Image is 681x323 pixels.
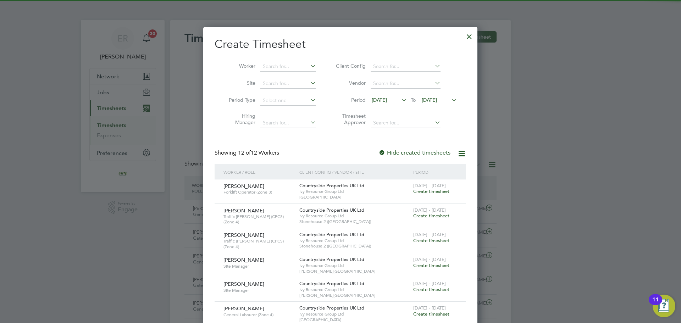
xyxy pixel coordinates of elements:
[260,62,316,72] input: Search for...
[409,95,418,105] span: To
[413,286,449,293] span: Create timesheet
[378,149,450,156] label: Hide created timesheets
[299,263,410,268] span: Ivy Resource Group Ltd
[260,96,316,106] input: Select one
[413,207,446,213] span: [DATE] - [DATE]
[652,300,659,309] div: 11
[223,97,255,103] label: Period Type
[299,293,410,298] span: [PERSON_NAME][GEOGRAPHIC_DATA]
[223,189,294,195] span: Forklift Operator (Zone 3)
[223,312,294,318] span: General Labourer (Zone 4)
[299,256,364,262] span: Countryside Properties UK Ltd
[413,183,446,189] span: [DATE] - [DATE]
[299,280,364,286] span: Countryside Properties UK Ltd
[299,183,364,189] span: Countryside Properties UK Ltd
[413,232,446,238] span: [DATE] - [DATE]
[413,262,449,268] span: Create timesheet
[413,256,446,262] span: [DATE] - [DATE]
[223,288,294,293] span: Site Manager
[299,207,364,213] span: Countryside Properties UK Ltd
[260,118,316,128] input: Search for...
[223,281,264,287] span: [PERSON_NAME]
[334,113,366,126] label: Timesheet Approver
[299,268,410,274] span: [PERSON_NAME][GEOGRAPHIC_DATA]
[371,62,441,72] input: Search for...
[371,118,441,128] input: Search for...
[299,305,364,311] span: Countryside Properties UK Ltd
[299,311,410,317] span: Ivy Resource Group Ltd
[299,287,410,293] span: Ivy Resource Group Ltd
[223,113,255,126] label: Hiring Manager
[223,238,294,249] span: Traffic [PERSON_NAME] (CPCS) (Zone 4)
[298,164,411,180] div: Client Config / Vendor / Site
[334,97,366,103] label: Period
[299,317,410,323] span: [GEOGRAPHIC_DATA]
[334,80,366,86] label: Vendor
[260,79,316,89] input: Search for...
[223,183,264,189] span: [PERSON_NAME]
[371,79,441,89] input: Search for...
[223,80,255,86] label: Site
[653,295,675,317] button: Open Resource Center, 11 new notifications
[299,232,364,238] span: Countryside Properties UK Ltd
[299,189,410,194] span: Ivy Resource Group Ltd
[413,311,449,317] span: Create timesheet
[372,97,387,103] span: [DATE]
[223,207,264,214] span: [PERSON_NAME]
[299,243,410,249] span: Stonehouse 2 ([GEOGRAPHIC_DATA])
[238,149,251,156] span: 12 of
[422,97,437,103] span: [DATE]
[215,37,466,52] h2: Create Timesheet
[223,305,264,312] span: [PERSON_NAME]
[413,188,449,194] span: Create timesheet
[413,280,446,286] span: [DATE] - [DATE]
[223,214,294,225] span: Traffic [PERSON_NAME] (CPCS) (Zone 4)
[334,63,366,69] label: Client Config
[215,149,281,157] div: Showing
[223,263,294,269] span: Site Manager
[299,219,410,224] span: Stonehouse 2 ([GEOGRAPHIC_DATA])
[238,149,279,156] span: 12 Workers
[411,164,459,180] div: Period
[299,238,410,244] span: Ivy Resource Group Ltd
[223,232,264,238] span: [PERSON_NAME]
[299,213,410,219] span: Ivy Resource Group Ltd
[223,257,264,263] span: [PERSON_NAME]
[413,213,449,219] span: Create timesheet
[413,305,446,311] span: [DATE] - [DATE]
[299,194,410,200] span: [GEOGRAPHIC_DATA]
[413,238,449,244] span: Create timesheet
[223,63,255,69] label: Worker
[222,164,298,180] div: Worker / Role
